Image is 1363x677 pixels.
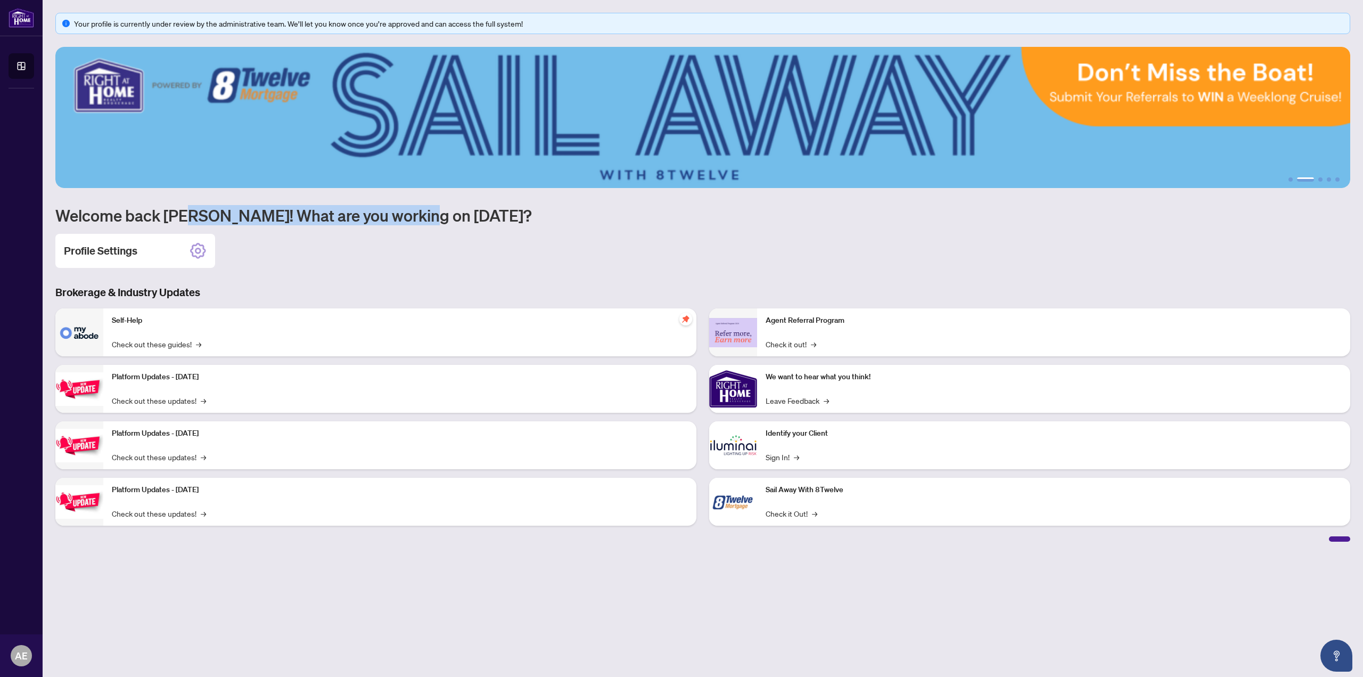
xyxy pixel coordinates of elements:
img: Self-Help [55,308,103,356]
span: → [201,451,206,463]
span: → [201,508,206,519]
p: Self-Help [112,315,688,327]
p: Identify your Client [766,428,1342,439]
span: → [811,338,816,350]
span: → [196,338,201,350]
p: Platform Updates - [DATE] [112,484,688,496]
h1: Welcome back [PERSON_NAME]! What are you working on [DATE]? [55,205,1350,225]
a: Sign In!→ [766,451,799,463]
img: Sail Away With 8Twelve [709,478,757,526]
img: logo [9,8,34,28]
img: Agent Referral Program [709,318,757,347]
button: 2 [1297,177,1314,182]
img: Slide 1 [55,47,1350,188]
img: Identify your Client [709,421,757,469]
p: Platform Updates - [DATE] [112,371,688,383]
div: Your profile is currently under review by the administrative team. We’ll let you know once you’re... [74,18,1343,29]
button: Open asap [1320,640,1352,672]
img: Platform Updates - June 23, 2025 [55,485,103,519]
span: AE [15,648,28,663]
span: → [201,395,206,406]
a: Check it Out!→ [766,508,817,519]
h3: Brokerage & Industry Updates [55,285,1350,300]
button: 1 [1288,177,1293,182]
img: Platform Updates - July 21, 2025 [55,372,103,406]
p: Platform Updates - [DATE] [112,428,688,439]
span: → [824,395,829,406]
a: Check out these updates!→ [112,395,206,406]
button: 5 [1335,177,1340,182]
a: Check it out!→ [766,338,816,350]
button: 4 [1327,177,1331,182]
p: Agent Referral Program [766,315,1342,327]
a: Leave Feedback→ [766,395,829,406]
span: info-circle [62,20,70,27]
button: 3 [1318,177,1323,182]
img: Platform Updates - July 8, 2025 [55,429,103,462]
h2: Profile Settings [64,243,137,258]
p: Sail Away With 8Twelve [766,484,1342,496]
a: Check out these updates!→ [112,508,206,519]
a: Check out these guides!→ [112,338,201,350]
a: Check out these updates!→ [112,451,206,463]
span: → [794,451,799,463]
span: → [812,508,817,519]
img: We want to hear what you think! [709,365,757,413]
p: We want to hear what you think! [766,371,1342,383]
span: pushpin [679,313,692,325]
